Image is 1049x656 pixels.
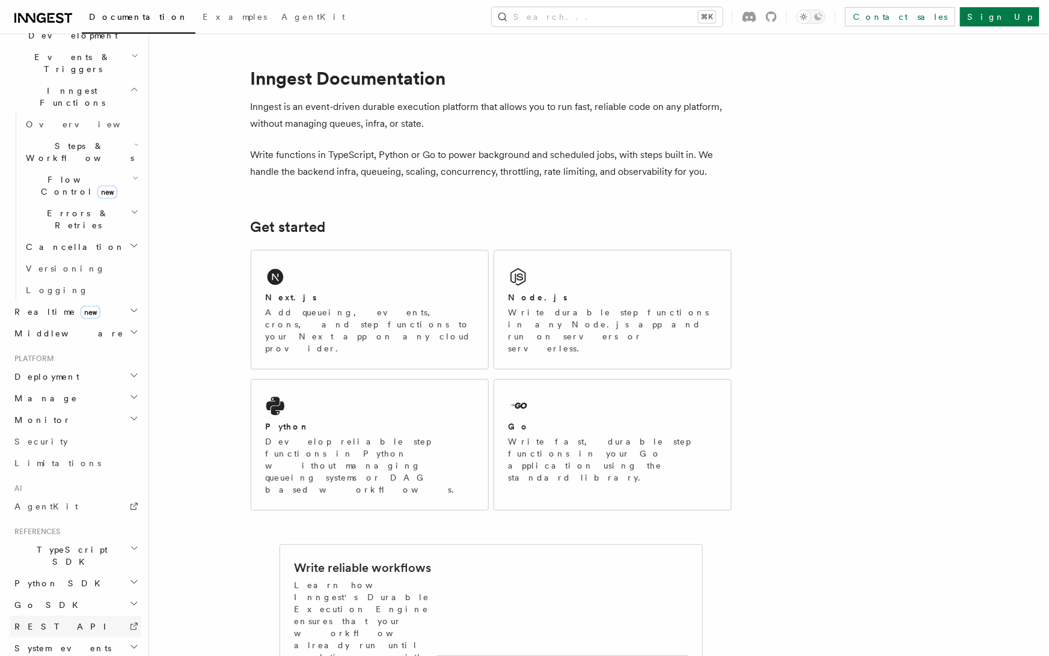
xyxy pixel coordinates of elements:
h1: Inngest Documentation [251,67,732,89]
p: Write fast, durable step functions in your Go application using the standard library. [509,436,717,484]
span: AgentKit [281,12,345,22]
button: Go SDK [10,594,141,616]
a: GoWrite fast, durable step functions in your Go application using the standard library. [494,379,732,511]
button: Toggle dark mode [797,10,825,24]
span: Documentation [89,12,188,22]
span: Steps & Workflows [21,140,134,164]
a: Contact sales [845,7,955,26]
span: Security [14,437,68,446]
div: Inngest Functions [10,114,141,301]
kbd: ⌘K [699,11,715,23]
span: Platform [10,354,54,363]
span: Events & Triggers [10,51,131,75]
span: Middleware [10,327,124,339]
p: Write durable step functions in any Node.js app and run on servers or serverless. [509,306,717,354]
button: Monitor [10,409,141,431]
a: Logging [21,279,141,301]
a: AgentKit [10,496,141,517]
h2: Go [509,421,530,433]
span: Flow Control [21,174,132,198]
p: Write functions in TypeScript, Python or Go to power background and scheduled jobs, with steps bu... [251,147,732,180]
span: Inngest Functions [10,85,130,109]
button: Deployment [10,366,141,387]
p: Develop reliable step functions in Python without managing queueing systems or DAG based workflows. [266,436,474,496]
span: Cancellation [21,241,125,253]
button: Flow Controlnew [21,169,141,202]
span: Errors & Retries [21,207,130,231]
p: Inngest is an event-driven durable execution platform that allows you to run fast, reliable code ... [251,99,732,132]
h2: Write reliable workflows [295,559,432,576]
span: AI [10,484,22,493]
p: Add queueing, events, crons, and step functions to your Next app on any cloud provider. [266,306,474,354]
button: TypeScript SDK [10,539,141,572]
a: Get started [251,219,326,235]
a: Overview [21,114,141,135]
span: Examples [203,12,267,22]
button: Search...⌘K [492,7,723,26]
span: References [10,527,60,536]
a: Security [10,431,141,452]
span: REST API [14,622,117,631]
h2: Python [266,421,310,433]
span: Versioning [26,264,105,273]
button: Middleware [10,323,141,344]
span: AgentKit [14,502,78,511]
a: REST API [10,616,141,637]
a: Documentation [82,4,195,34]
a: Limitations [10,452,141,474]
button: Events & Triggers [10,46,141,80]
a: Next.jsAdd queueing, events, crons, and step functions to your Next app on any cloud provider. [251,250,489,369]
h2: Node.js [509,291,568,303]
span: new [97,186,117,199]
span: Realtime [10,306,100,318]
span: Go SDK [10,599,85,611]
button: Cancellation [21,236,141,258]
span: TypeScript SDK [10,544,130,568]
button: Manage [10,387,141,409]
a: Versioning [21,258,141,279]
button: Errors & Retries [21,202,141,236]
span: System events [10,642,111,654]
a: Examples [195,4,274,32]
span: new [81,306,100,319]
span: Deployment [10,371,79,383]
span: Python SDK [10,577,108,589]
h2: Next.js [266,291,317,303]
button: Python SDK [10,572,141,594]
span: Monitor [10,414,71,426]
span: Limitations [14,458,101,468]
button: Realtimenew [10,301,141,323]
a: AgentKit [274,4,352,32]
span: Manage [10,392,78,404]
a: PythonDevelop reliable step functions in Python without managing queueing systems or DAG based wo... [251,379,489,511]
a: Sign Up [960,7,1039,26]
span: Logging [26,285,88,295]
a: Node.jsWrite durable step functions in any Node.js app and run on servers or serverless. [494,250,732,369]
button: Steps & Workflows [21,135,141,169]
span: Overview [26,120,150,129]
button: Inngest Functions [10,80,141,114]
